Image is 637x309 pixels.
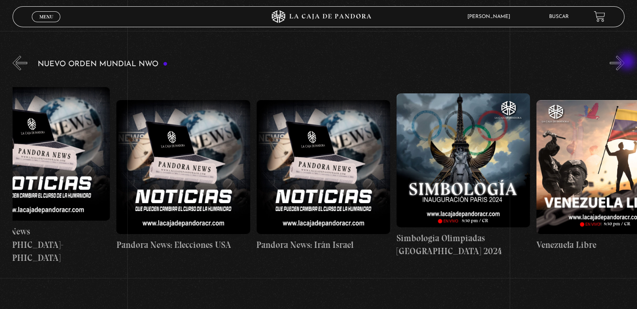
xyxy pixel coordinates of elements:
a: Pandora News: Irán Israel [257,77,390,274]
a: Simbología Olimpiadas [GEOGRAPHIC_DATA] 2024 [397,77,530,274]
h4: Simbología Olimpiadas [GEOGRAPHIC_DATA] 2024 [397,232,530,258]
span: [PERSON_NAME] [463,14,518,19]
a: Pandora News: Elecciones USA [116,77,250,274]
span: Menu [39,14,53,19]
h4: Pandora News: Irán Israel [257,238,390,252]
button: Next [610,56,624,70]
h3: Nuevo Orden Mundial NWO [38,60,168,68]
a: Buscar [549,14,569,19]
h4: Pandora News: Elecciones USA [116,238,250,252]
button: Previous [13,56,27,70]
a: View your shopping cart [594,11,605,22]
span: Cerrar [36,21,56,27]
